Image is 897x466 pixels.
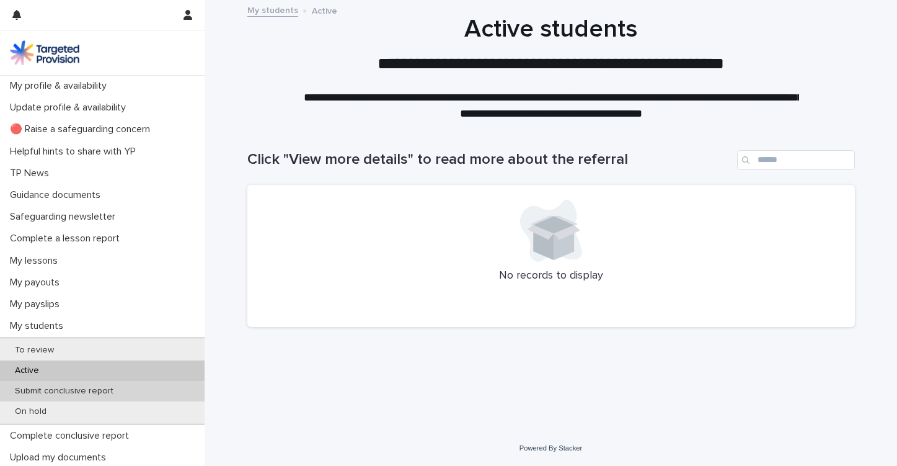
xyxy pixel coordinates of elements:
p: Complete a lesson report [5,233,130,244]
p: Active [5,365,49,376]
a: My students [247,2,298,17]
p: My profile & availability [5,80,117,92]
p: My lessons [5,255,68,267]
p: No records to display [262,269,840,283]
p: Guidance documents [5,189,110,201]
p: On hold [5,406,56,417]
p: TP News [5,168,59,179]
p: To review [5,345,64,356]
h1: Click "View more details" to read more about the referral [247,151,732,169]
input: Search [737,150,855,170]
p: 🔴 Raise a safeguarding concern [5,123,160,135]
p: Helpful hints to share with YP [5,146,146,158]
p: My payslips [5,298,69,310]
p: Active [312,3,337,17]
p: Submit conclusive report [5,386,123,397]
a: Powered By Stacker [519,444,582,452]
p: Upload my documents [5,452,116,464]
h1: Active students [247,14,855,44]
p: My students [5,320,73,332]
p: Complete conclusive report [5,430,139,442]
img: M5nRWzHhSzIhMunXDL62 [10,40,79,65]
p: My payouts [5,277,69,289]
p: Update profile & availability [5,102,136,114]
p: Safeguarding newsletter [5,211,125,223]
